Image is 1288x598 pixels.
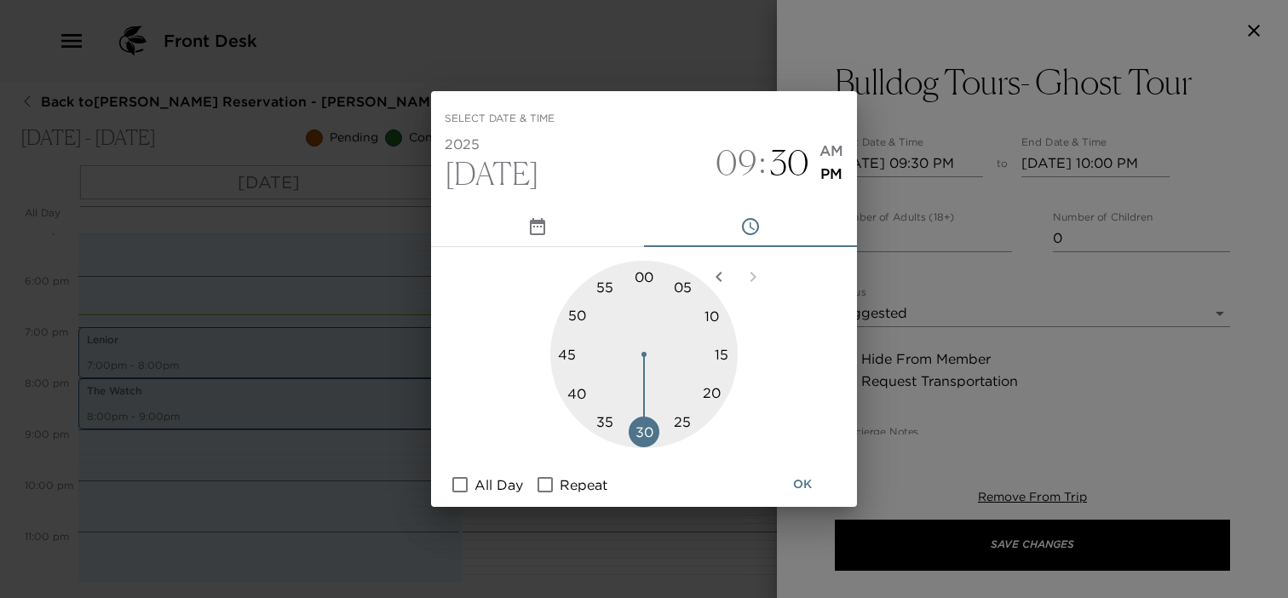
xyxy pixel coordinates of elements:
[759,140,766,185] span: :
[445,156,539,193] button: [DATE]
[716,142,757,183] span: 09
[445,132,480,156] button: 2025
[819,163,843,186] button: PM
[644,206,857,247] button: pick time
[820,163,842,186] span: PM
[716,140,757,185] button: 09
[702,260,736,294] button: open previous view
[474,474,523,495] span: All Day
[775,469,830,500] button: OK
[431,206,644,247] button: pick date
[819,140,843,163] button: AM
[560,474,607,495] span: Repeat
[769,142,809,183] span: 30
[445,105,555,132] span: Select date & time
[769,140,809,185] button: 30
